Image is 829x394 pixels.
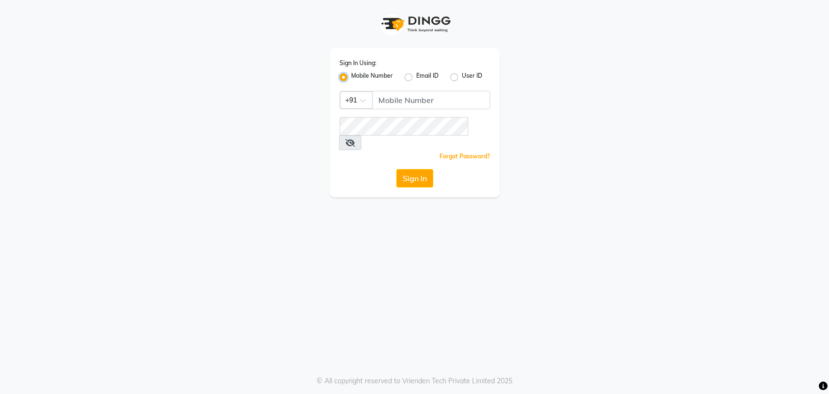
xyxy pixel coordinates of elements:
img: logo1.svg [376,10,454,38]
label: Mobile Number [351,71,393,83]
label: User ID [462,71,482,83]
label: Email ID [416,71,439,83]
a: Forgot Password? [440,153,490,160]
button: Sign In [396,169,433,188]
input: Username [339,117,468,136]
label: Sign In Using: [339,59,376,68]
input: Username [372,91,490,109]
